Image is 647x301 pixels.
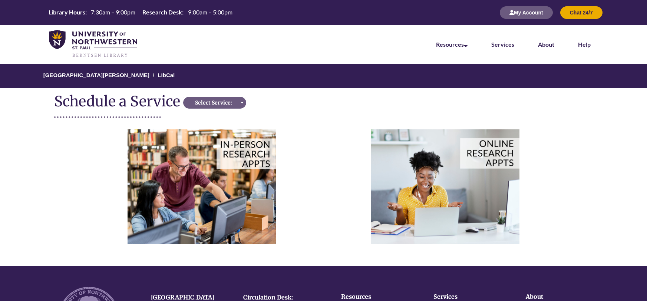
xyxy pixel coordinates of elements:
[560,6,603,19] button: Chat 24/7
[188,9,232,16] span: 9:00am – 5:00pm
[578,41,591,48] a: Help
[54,64,593,88] nav: Breadcrumb
[243,294,324,301] h4: Circulation Desk:
[560,9,603,16] a: Chat 24/7
[538,41,554,48] a: About
[500,9,553,16] a: My Account
[46,8,88,16] th: Library Hours:
[46,8,235,16] table: Hours Today
[49,30,137,58] img: UNWSP Library Logo
[139,8,185,16] th: Research Desk:
[54,93,183,109] div: Schedule a Service
[436,41,468,48] a: Resources
[433,294,503,300] h4: Services
[151,294,214,301] a: [GEOGRAPHIC_DATA]
[371,129,519,244] img: Online Appointments
[128,129,276,244] img: In person Appointments
[526,294,595,300] h4: About
[185,99,242,106] div: Select Service:
[341,294,410,300] h4: Resources
[46,8,235,17] a: Hours Today
[43,72,149,78] a: [GEOGRAPHIC_DATA][PERSON_NAME]
[91,9,135,16] span: 7:30am – 9:00pm
[158,72,175,78] a: LibCal
[183,97,246,109] button: Select Service:
[491,41,514,48] a: Services
[500,6,553,19] button: My Account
